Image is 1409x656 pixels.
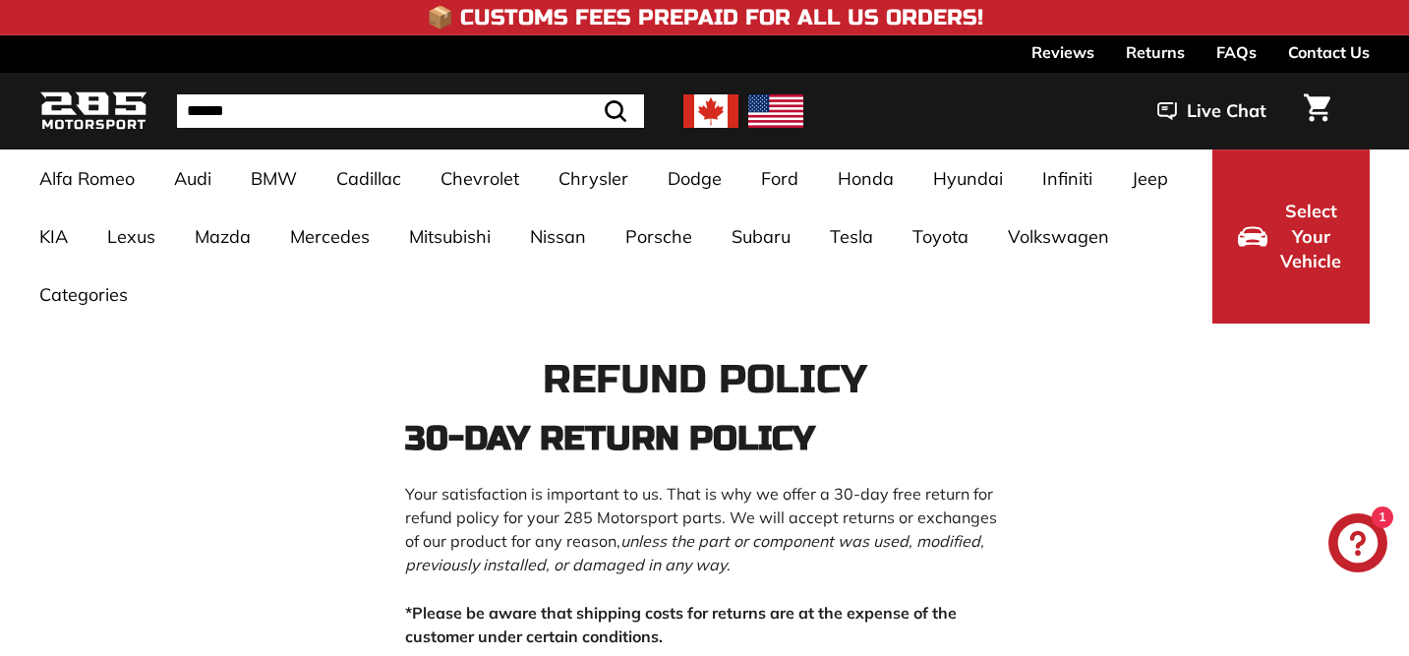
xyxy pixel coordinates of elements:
a: Audi [154,149,231,208]
input: Search [177,94,644,128]
button: Select Your Vehicle [1212,149,1370,324]
span: Live Chat [1187,98,1266,124]
a: Mercedes [270,208,389,266]
a: Volkswagen [988,208,1129,266]
a: Jeep [1112,149,1188,208]
span: Select Your Vehicle [1277,199,1344,274]
a: Toyota [893,208,988,266]
a: FAQs [1216,35,1257,69]
a: Subaru [712,208,810,266]
a: KIA [20,208,88,266]
a: Tesla [810,208,893,266]
p: Your satisfaction is important to us. That is why we offer a 30-day free return for refund policy... [405,482,1005,576]
h1: Refund policy [405,358,1005,401]
a: Mazda [175,208,270,266]
strong: 30-DAY RETURN POLICY [405,419,815,458]
a: Reviews [1031,35,1094,69]
a: Honda [818,149,913,208]
a: Nissan [510,208,606,266]
a: Mitsubishi [389,208,510,266]
strong: *Please be aware that shipping costs for returns are at the expense of the customer under certain... [405,603,957,646]
a: Cadillac [317,149,421,208]
a: Alfa Romeo [20,149,154,208]
a: Chevrolet [421,149,539,208]
a: Returns [1126,35,1185,69]
h4: 📦 Customs Fees Prepaid for All US Orders! [427,6,983,30]
a: BMW [231,149,317,208]
a: Categories [20,266,147,324]
em: unless the part or component was used, modified, previously installed, or damaged in any way [405,531,984,574]
a: Chrysler [539,149,648,208]
a: Ford [741,149,818,208]
img: Logo_285_Motorsport_areodynamics_components [39,89,147,135]
a: Porsche [606,208,712,266]
a: Lexus [88,208,175,266]
inbox-online-store-chat: Shopify online store chat [1322,513,1393,577]
a: Cart [1292,78,1342,145]
a: Dodge [648,149,741,208]
button: Live Chat [1132,87,1292,136]
a: Hyundai [913,149,1023,208]
a: Infiniti [1023,149,1112,208]
a: Contact Us [1288,35,1370,69]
